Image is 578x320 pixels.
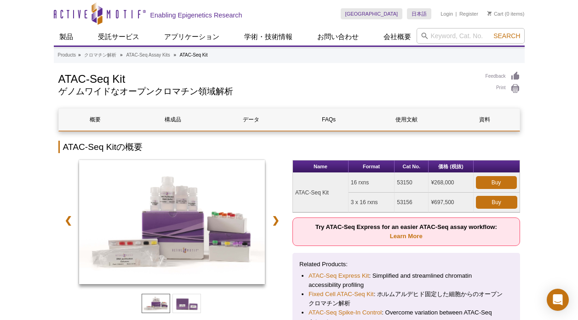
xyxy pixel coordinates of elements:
[59,109,132,131] a: 概要
[487,11,492,16] img: Your Cart
[58,71,476,85] h1: ATAC-Seq Kit
[476,176,517,189] a: Buy
[429,160,473,173] th: 価格 (税抜)
[309,271,504,290] li: : Simplified and streamlined chromatin accessibility profiling
[120,52,123,57] li: »
[486,84,520,94] a: Print
[239,28,298,46] a: 学術・技術情報
[293,160,349,173] th: Name
[312,28,364,46] a: お問い合わせ
[58,87,476,96] h2: ゲノムワイドなオープンクロマチン領域解析
[459,11,478,17] a: Register
[309,271,369,280] a: ATAC-Seq Express Kit
[315,223,497,240] strong: Try ATAC-Seq Express for an easier ATAC-Seq assay workflow:
[137,109,210,131] a: 構成品
[84,51,116,59] a: クロマチン解析
[370,109,443,131] a: 使用文献
[293,173,349,212] td: ATAC-Seq Kit
[349,193,395,212] td: 3 x 16 rxns
[79,160,265,284] img: ATAC-Seq Kit
[180,52,208,57] li: ATAC-Seq Kit
[299,260,513,269] p: Related Products:
[429,173,473,193] td: ¥268,000
[476,196,517,209] a: Buy
[417,28,525,44] input: Keyword, Cat. No.
[126,51,170,59] a: ATAC-Seq Assay Kits
[150,11,242,19] h2: Enabling Epigenetics Research
[395,173,429,193] td: 53150
[54,28,79,46] a: 製品
[487,11,504,17] a: Cart
[493,32,520,40] span: Search
[407,8,431,19] a: 日本語
[309,308,382,317] a: ATAC-Seq Spike-In Control
[448,109,521,131] a: 資料
[390,233,423,240] a: Learn More
[491,32,523,40] button: Search
[395,160,429,173] th: Cat No.
[58,210,78,231] a: ❮
[487,8,525,19] li: (0 items)
[378,28,417,46] a: 会社概要
[349,160,395,173] th: Format
[79,160,265,287] a: ATAC-Seq Kit
[266,210,286,231] a: ❯
[309,290,504,308] li: : ホルムアルデヒド固定した細胞からのオープンクロマチン解析
[92,28,145,46] a: 受託サービス
[441,11,453,17] a: Login
[58,51,76,59] a: Products
[292,109,365,131] a: FAQs
[341,8,403,19] a: [GEOGRAPHIC_DATA]
[173,52,176,57] li: »
[58,141,520,153] h2: ATAC-Seq Kitの概要
[78,52,81,57] li: »
[159,28,225,46] a: アプリケーション
[395,193,429,212] td: 53156
[547,289,569,311] div: Open Intercom Messenger
[349,173,395,193] td: 16 rxns
[214,109,287,131] a: データ
[486,71,520,81] a: Feedback
[456,8,457,19] li: |
[429,193,473,212] td: ¥697,500
[309,290,374,299] a: Fixed Cell ATAC-Seq Kit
